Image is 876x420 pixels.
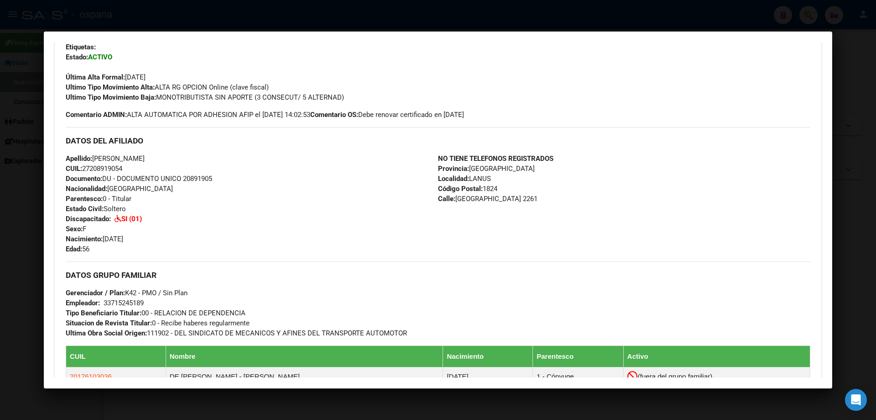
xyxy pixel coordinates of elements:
[66,43,96,51] strong: Etiquetas:
[438,154,553,163] strong: NO TIENE TELEFONOS REGISTRADOS
[66,93,344,101] span: MONOTRIBUTISTA SIN APORTE (3 CONSECUT/ 5 ALTERNAD)
[70,372,112,380] span: 20176103036
[66,175,102,183] strong: Documento:
[66,73,146,81] span: [DATE]
[66,53,88,61] strong: Estado:
[66,83,155,91] strong: Ultimo Tipo Movimiento Alta:
[66,73,125,81] strong: Última Alta Formal:
[66,225,83,233] strong: Sexo:
[66,346,166,367] th: CUIL
[310,110,464,120] span: Debe renovar certificado en [DATE]
[66,289,125,297] strong: Gerenciador / Plan:
[66,110,310,120] span: ALTA AUTOMATICA POR ADHESION AFIP el [DATE] 14:02:53
[66,165,122,173] span: 27208919054
[166,346,443,367] th: Nombre
[66,185,107,193] strong: Nacionalidad:
[55,0,821,408] div: Datos de Empadronamiento
[66,270,810,280] h3: DATOS GRUPO FAMILIAR
[66,93,156,101] strong: Ultimo Tipo Movimiento Baja:
[88,53,112,61] strong: ACTIVO
[66,245,89,253] span: 56
[166,367,443,386] td: DE [PERSON_NAME] - [PERSON_NAME]
[845,389,867,411] div: Open Intercom Messenger
[438,165,469,173] strong: Provincia:
[66,225,86,233] span: F
[121,215,142,223] strong: SI (01)
[104,298,144,308] div: 33715245189
[66,215,111,223] strong: Discapacitado:
[66,154,92,163] strong: Apellido:
[438,195,537,203] span: [GEOGRAPHIC_DATA] 2261
[438,185,483,193] strong: Código Postal:
[638,372,712,380] span: (fuera del grupo familiar)
[66,165,82,173] strong: CUIL:
[438,195,455,203] strong: Calle:
[66,309,141,317] strong: Tipo Beneficiario Titular:
[66,319,250,327] span: 0 - Recibe haberes regularmente
[66,289,188,297] span: K42 - PMO / Sin Plan
[66,83,269,91] span: ALTA RG OPCION Online (clave fiscal)
[66,245,82,253] strong: Edad:
[438,185,497,193] span: 1824
[66,329,147,337] strong: Ultima Obra Social Origen:
[533,367,624,386] td: 1 - Cónyuge
[66,235,123,243] span: [DATE]
[438,175,491,183] span: LANUS
[310,111,358,119] strong: Comentario OS:
[438,165,535,173] span: [GEOGRAPHIC_DATA]
[66,175,212,183] span: DU - DOCUMENTO UNICO 20891905
[443,346,533,367] th: Nacimiento
[66,185,173,193] span: [GEOGRAPHIC_DATA]
[66,136,810,146] h3: DATOS DEL AFILIADO
[438,175,469,183] strong: Localidad:
[533,346,624,367] th: Parentesco
[66,299,100,307] strong: Empleador:
[66,319,152,327] strong: Situacion de Revista Titular:
[66,205,104,213] strong: Estado Civil:
[66,111,127,119] strong: Comentario ADMIN:
[66,309,245,317] span: 00 - RELACION DE DEPENDENCIA
[66,195,103,203] strong: Parentesco:
[443,367,533,386] td: [DATE]
[66,205,126,213] span: Soltero
[66,235,103,243] strong: Nacimiento:
[66,154,145,163] span: [PERSON_NAME]
[66,195,131,203] span: 0 - Titular
[66,329,407,337] span: 111902 - DEL SINDICATO DE MECANICOS Y AFINES DEL TRANSPORTE AUTOMOTOR
[623,346,810,367] th: Activo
